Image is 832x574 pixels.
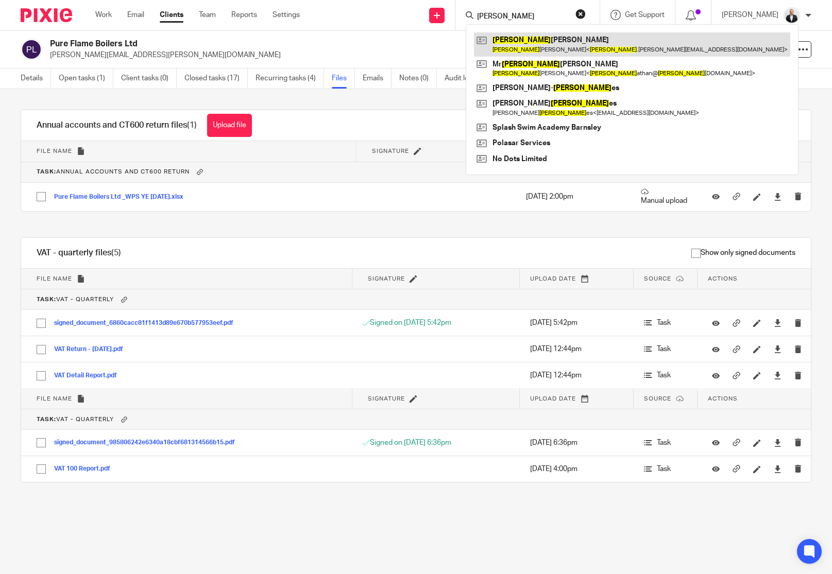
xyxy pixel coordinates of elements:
span: Show only signed documents [691,248,795,258]
a: Emails [363,68,392,89]
a: Download [774,344,782,354]
p: Task [644,370,687,380]
a: Email [127,10,144,20]
p: Task [644,438,687,448]
input: Select [31,340,51,359]
a: Settings [273,10,300,20]
a: Client tasks (0) [121,68,177,89]
span: Signature [372,148,409,154]
span: (1) [187,121,197,129]
span: Annual accounts and CT600 return [37,169,190,175]
span: Get Support [625,11,665,19]
a: Audit logs [445,68,484,89]
p: Signed on [DATE] 5:42pm [362,318,509,328]
a: Open tasks (1) [59,68,113,89]
button: Clear [575,9,586,19]
h1: Annual accounts and CT600 return files [37,120,197,131]
a: Clients [160,10,183,20]
a: Download [774,192,782,202]
span: Upload date [530,276,576,282]
button: signed_document_6860cacc81f1413d89e670b577953eef.pdf [54,320,241,327]
a: Download [774,438,782,448]
img: _SKY9589-Edit-2.jpeg [784,7,800,24]
span: (5) [111,249,121,257]
button: Pure Flame Boilers Ltd _WPS YE [DATE].xlsx [54,194,191,201]
a: Download [774,464,782,474]
input: Select [31,366,51,386]
a: Details [21,68,51,89]
a: Team [199,10,216,20]
button: VAT 100 Report.pdf [54,465,118,473]
p: Signed on [DATE] 6:36pm [362,438,509,448]
span: Actions [708,276,738,282]
input: Select [31,459,51,479]
a: Recurring tasks (4) [256,68,324,89]
button: VAT Return - [DATE].pdf [54,346,131,353]
p: [DATE] 2:00pm [526,192,620,202]
span: Upload date [530,396,576,402]
span: File name [37,396,72,402]
p: [PERSON_NAME] [722,10,778,20]
p: [DATE] 6:36pm [530,438,623,448]
b: Task: [37,297,56,302]
input: Select [31,187,51,206]
span: Signature [368,396,405,402]
a: Reports [231,10,257,20]
a: Files [332,68,355,89]
h1: VAT - quarterly files [37,248,121,258]
span: File name [37,276,72,282]
span: VAT - quarterly [37,297,114,302]
p: [DATE] 5:42pm [530,318,623,328]
a: Closed tasks (17) [184,68,248,89]
span: Signature [368,276,405,282]
p: [DATE] 4:00pm [530,464,623,474]
a: Notes (0) [399,68,437,89]
img: svg%3E [21,39,42,60]
span: File name [37,148,72,154]
p: Manual upload [641,188,687,206]
p: Task [644,464,687,474]
p: [DATE] 12:44pm [530,344,623,354]
h2: Pure Flame Boilers Ltd [50,39,547,49]
button: Upload file [207,114,252,137]
p: Task [644,344,687,354]
p: [DATE] 12:44pm [530,370,623,380]
a: Work [95,10,112,20]
input: Select [31,433,51,453]
span: Source [644,396,671,402]
p: [PERSON_NAME][EMAIL_ADDRESS][PERSON_NAME][DOMAIN_NAME] [50,50,671,60]
input: Search [476,12,569,22]
button: VAT Detail Report.pdf [54,372,125,379]
b: Task: [37,416,56,422]
span: Actions [708,396,738,402]
a: Download [774,370,782,380]
p: Task [644,318,687,328]
a: Download [774,318,782,328]
input: Select [31,314,51,333]
button: signed_document_985806242e6340a18cbf681314566b15.pdf [54,439,243,446]
span: VAT - quarterly [37,416,114,422]
b: Task: [37,169,56,175]
span: Source [644,276,671,282]
img: Pixie [21,8,72,22]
